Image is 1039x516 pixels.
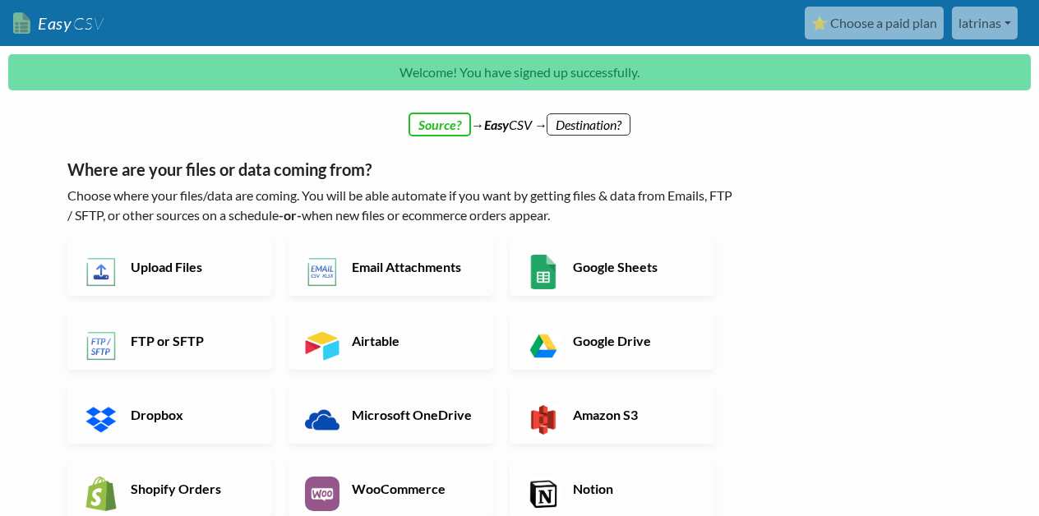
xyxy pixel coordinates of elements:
[526,329,561,363] img: Google Drive App & API
[305,255,339,289] img: Email New CSV or XLSX File App & API
[8,54,1031,90] p: Welcome! You have signed up successfully.
[569,407,698,422] h6: Amazon S3
[127,481,256,496] h6: Shopify Orders
[127,407,256,422] h6: Dropbox
[526,477,561,511] img: Notion App & API
[13,7,104,40] a: EasyCSV
[305,329,339,363] img: Airtable App & API
[84,403,118,437] img: Dropbox App & API
[84,329,118,363] img: FTP or SFTP App & API
[84,255,118,289] img: Upload Files App & API
[67,186,737,225] p: Choose where your files/data are coming. You will be able automate if you want by getting files &...
[510,312,714,370] a: Google Drive
[127,259,256,274] h6: Upload Files
[569,481,698,496] h6: Notion
[289,312,493,370] a: Airtable
[279,207,302,223] b: -or-
[305,403,339,437] img: Microsoft OneDrive App & API
[127,333,256,348] h6: FTP or SFTP
[67,386,272,444] a: Dropbox
[289,238,493,296] a: Email Attachments
[348,333,477,348] h6: Airtable
[526,255,561,289] img: Google Sheets App & API
[510,238,714,296] a: Google Sheets
[84,477,118,511] img: Shopify App & API
[569,333,698,348] h6: Google Drive
[67,159,737,179] h5: Where are your files or data coming from?
[805,7,944,39] a: ⭐ Choose a paid plan
[348,259,477,274] h6: Email Attachments
[952,7,1018,39] a: latrinas
[305,477,339,511] img: WooCommerce App & API
[72,13,104,34] span: CSV
[526,403,561,437] img: Amazon S3 App & API
[510,386,714,444] a: Amazon S3
[67,312,272,370] a: FTP or SFTP
[67,238,272,296] a: Upload Files
[348,407,477,422] h6: Microsoft OneDrive
[348,481,477,496] h6: WooCommerce
[289,386,493,444] a: Microsoft OneDrive
[569,259,698,274] h6: Google Sheets
[51,99,988,135] div: → CSV →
